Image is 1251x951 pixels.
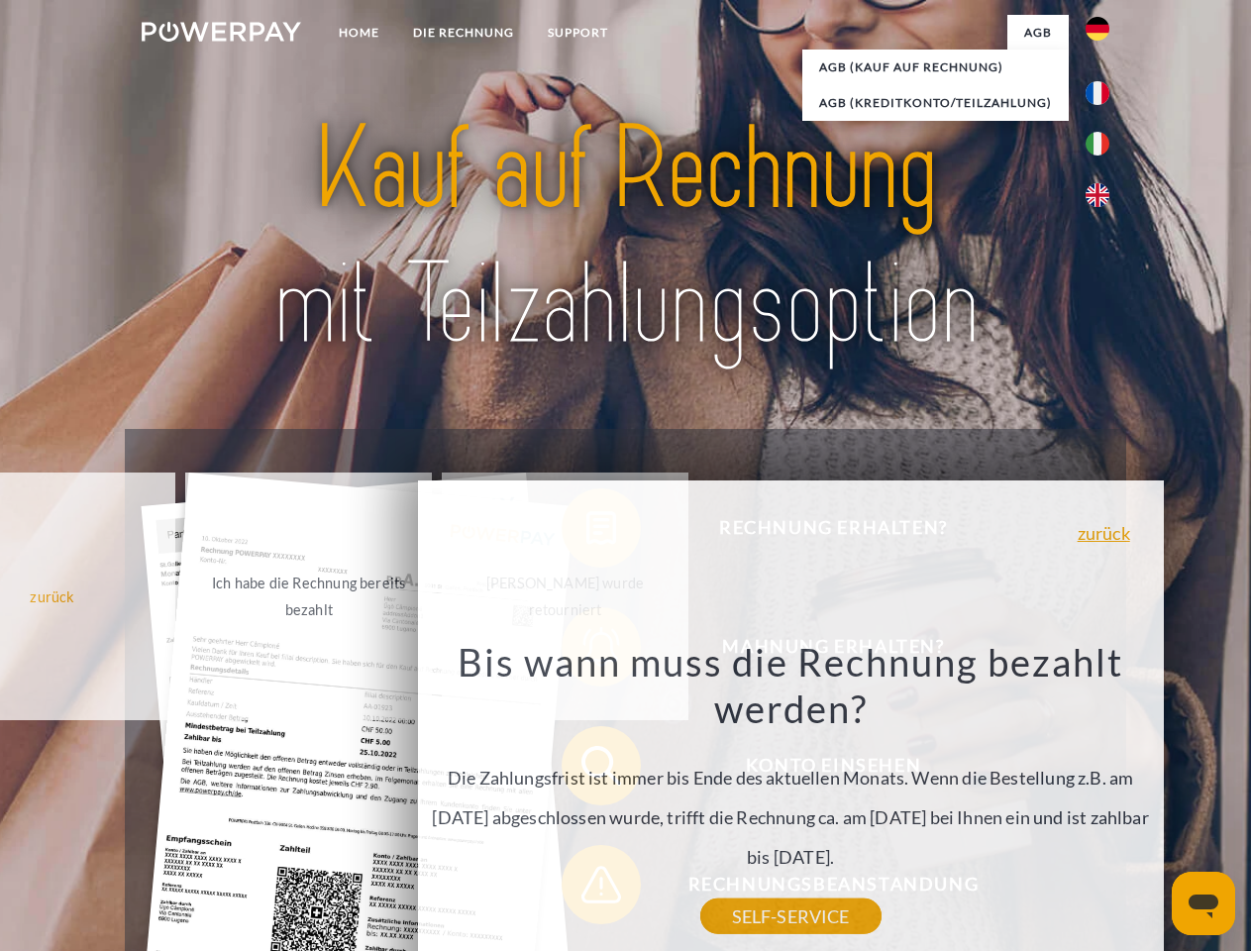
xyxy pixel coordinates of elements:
div: Die Zahlungsfrist ist immer bis Ende des aktuellen Monats. Wenn die Bestellung z.B. am [DATE] abg... [429,638,1152,916]
a: AGB (Kreditkonto/Teilzahlung) [802,85,1069,121]
a: SELF-SERVICE [700,898,882,934]
img: de [1086,17,1109,41]
img: fr [1086,81,1109,105]
img: it [1086,132,1109,156]
a: zurück [1078,524,1130,542]
img: logo-powerpay-white.svg [142,22,301,42]
a: agb [1007,15,1069,51]
a: SUPPORT [531,15,625,51]
a: DIE RECHNUNG [396,15,531,51]
a: Home [322,15,396,51]
div: Ich habe die Rechnung bereits bezahlt [197,570,420,623]
img: title-powerpay_de.svg [189,95,1062,379]
h3: Bis wann muss die Rechnung bezahlt werden? [429,638,1152,733]
img: en [1086,183,1109,207]
a: AGB (Kauf auf Rechnung) [802,50,1069,85]
iframe: Schaltfläche zum Öffnen des Messaging-Fensters [1172,872,1235,935]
